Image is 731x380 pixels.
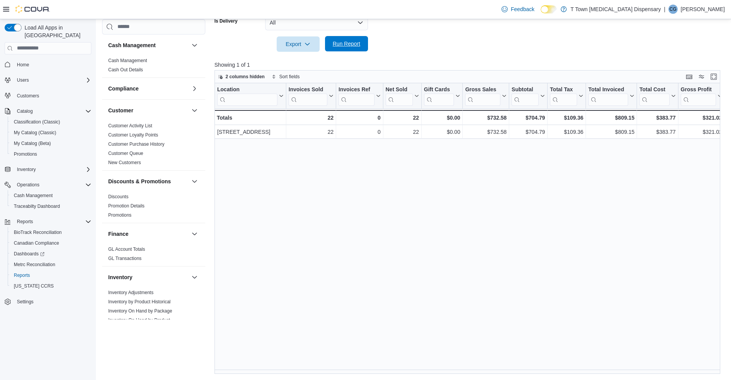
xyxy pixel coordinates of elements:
[512,86,539,105] div: Subtotal
[5,56,91,327] nav: Complex example
[108,160,141,165] a: New Customers
[2,179,94,190] button: Operations
[8,138,94,149] button: My Catalog (Beta)
[8,149,94,160] button: Promotions
[14,140,51,146] span: My Catalog (Beta)
[588,86,634,105] button: Total Invoiced
[108,317,170,323] span: Inventory On Hand by Product
[279,74,300,80] span: Sort fields
[668,5,678,14] div: Capri Gibbs
[108,194,129,200] span: Discounts
[325,36,368,51] button: Run Report
[11,150,91,159] span: Promotions
[2,106,94,117] button: Catalog
[277,36,320,52] button: Export
[14,203,60,209] span: Traceabilty Dashboard
[639,113,675,122] div: $383.77
[14,151,37,157] span: Promotions
[14,180,43,189] button: Operations
[14,192,53,199] span: Cash Management
[8,281,94,291] button: [US_STATE] CCRS
[681,86,722,105] button: Gross Profit
[108,178,188,185] button: Discounts & Promotions
[2,59,94,70] button: Home
[11,128,91,137] span: My Catalog (Classic)
[386,86,413,93] div: Net Sold
[14,107,36,116] button: Catalog
[289,86,327,105] div: Invoices Sold
[217,113,284,122] div: Totals
[289,127,333,137] div: 22
[14,60,91,69] span: Home
[17,219,33,225] span: Reports
[15,5,50,13] img: Cova
[588,127,634,137] div: $809.15
[102,56,205,77] div: Cash Management
[102,192,205,223] div: Discounts & Promotions
[11,139,91,148] span: My Catalog (Beta)
[14,251,45,257] span: Dashboards
[108,299,171,304] a: Inventory by Product Historical
[14,165,39,174] button: Inventory
[11,249,48,258] a: Dashboards
[2,216,94,227] button: Reports
[108,132,158,138] a: Customer Loyalty Points
[108,141,165,147] span: Customer Purchase History
[424,86,460,105] button: Gift Cards
[709,72,718,81] button: Enter fullscreen
[17,108,33,114] span: Catalog
[289,113,333,122] div: 22
[108,123,152,129] span: Customer Activity List
[17,299,33,305] span: Settings
[512,127,545,137] div: $704.79
[14,297,91,306] span: Settings
[639,86,669,105] div: Total Cost
[550,86,577,105] div: Total Tax
[639,86,669,93] div: Total Cost
[8,117,94,127] button: Classification (Classic)
[14,130,56,136] span: My Catalog (Classic)
[11,271,33,280] a: Reports
[571,5,661,14] p: T Town [MEDICAL_DATA] Dispensary
[108,308,172,314] span: Inventory On Hand by Package
[664,5,665,14] p: |
[11,249,91,258] span: Dashboards
[269,72,303,81] button: Sort fields
[550,86,583,105] button: Total Tax
[681,127,722,137] div: $321.02
[190,177,199,186] button: Discounts & Promotions
[11,202,63,211] a: Traceabilty Dashboard
[8,270,94,281] button: Reports
[21,24,91,39] span: Load All Apps in [GEOGRAPHIC_DATA]
[512,86,545,105] button: Subtotal
[217,127,284,137] div: [STREET_ADDRESS]
[498,2,537,17] a: Feedback
[217,86,277,105] div: Location
[386,127,419,137] div: 22
[14,283,54,289] span: [US_STATE] CCRS
[14,76,32,85] button: Users
[512,86,539,93] div: Subtotal
[108,151,143,156] a: Customer Queue
[2,164,94,175] button: Inventory
[108,308,172,314] a: Inventory On Hand by Package
[11,139,54,148] a: My Catalog (Beta)
[386,86,419,105] button: Net Sold
[217,86,284,105] button: Location
[333,40,360,48] span: Run Report
[465,86,500,105] div: Gross Sales
[424,86,454,105] div: Gift Card Sales
[102,121,205,170] div: Customer
[14,91,91,100] span: Customers
[386,86,413,105] div: Net Sold
[11,191,91,200] span: Cash Management
[465,86,500,93] div: Gross Sales
[338,86,380,105] button: Invoices Ref
[14,229,62,235] span: BioTrack Reconciliation
[685,72,694,81] button: Keyboard shortcuts
[108,41,156,49] h3: Cash Management
[17,77,29,83] span: Users
[108,41,188,49] button: Cash Management
[670,5,677,14] span: CG
[2,90,94,101] button: Customers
